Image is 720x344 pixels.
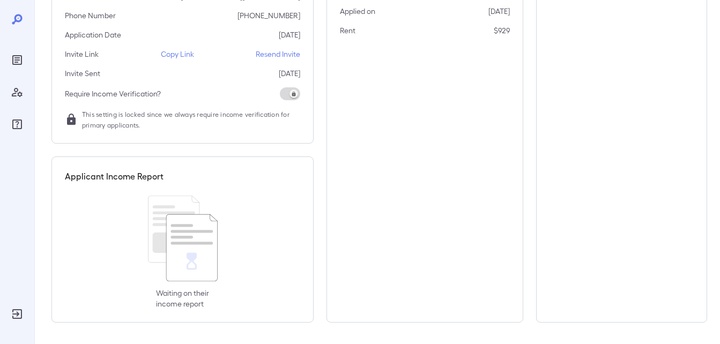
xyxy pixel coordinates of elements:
h5: Applicant Income Report [65,170,164,183]
div: Reports [9,51,26,69]
div: FAQ [9,116,26,133]
p: Application Date [65,29,121,40]
p: Waiting on their income report [156,288,209,309]
p: Require Income Verification? [65,88,161,99]
p: Rent [340,25,355,36]
div: Log Out [9,305,26,323]
p: [DATE] [279,68,300,79]
p: $929 [494,25,510,36]
p: Phone Number [65,10,116,21]
p: Invite Sent [65,68,100,79]
p: Applied on [340,6,375,17]
div: Manage Users [9,84,26,101]
p: [PHONE_NUMBER] [237,10,300,21]
p: [DATE] [279,29,300,40]
p: Copy Link [161,49,194,59]
span: This setting is locked since we always require income verification for primary applicants. [82,109,300,130]
p: [DATE] [488,6,510,17]
p: Resend Invite [256,49,300,59]
p: Invite Link [65,49,99,59]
